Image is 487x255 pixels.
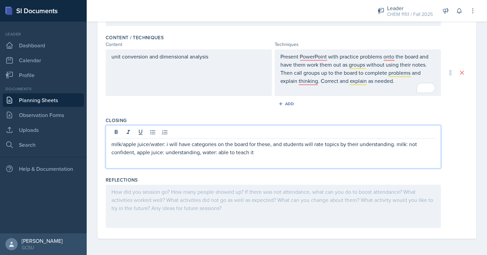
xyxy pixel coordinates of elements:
[111,52,266,61] p: unit conversion and dimensional analysis
[3,68,84,82] a: Profile
[280,52,435,93] div: To enrich screen reader interactions, please activate Accessibility in Grammarly extension settings
[106,177,138,183] label: Reflections
[106,117,127,124] label: Closing
[3,123,84,137] a: Uploads
[275,41,441,48] div: Techniques
[106,34,164,41] label: Content / Techniques
[22,237,63,244] div: [PERSON_NAME]
[3,162,84,176] div: Help & Documentation
[3,108,84,122] a: Observation Forms
[387,11,433,18] div: CHEM 1151 / Fall 2025
[22,244,63,251] div: GCSU
[3,31,84,37] div: Leader
[3,93,84,107] a: Planning Sheets
[280,52,435,85] p: Present PowerPoint with practice problems onto the board and have them work them out as groups wi...
[3,53,84,67] a: Calendar
[3,39,84,52] a: Dashboard
[111,140,435,156] p: milk/apple juice/water: i will have categories on the board for these, and students will rate top...
[276,99,298,109] button: Add
[106,41,272,48] div: Content
[3,138,84,152] a: Search
[3,86,84,92] div: Documents
[280,101,294,107] div: Add
[387,4,433,12] div: Leader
